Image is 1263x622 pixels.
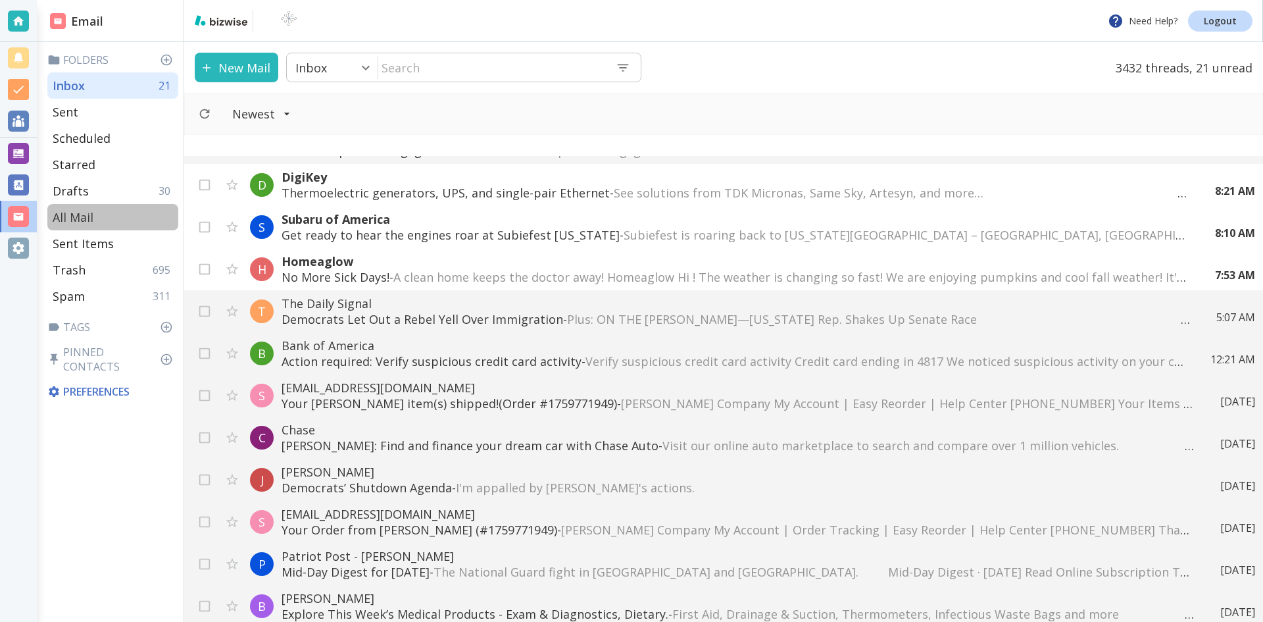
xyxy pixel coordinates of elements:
[53,262,86,278] p: Trash
[282,185,1189,201] p: Thermoelectric generators, UPS, and single-pair Ethernet -
[282,296,1190,311] p: The Daily Signal
[1216,310,1255,324] p: 5:07 AM
[282,227,1189,243] p: Get ready to hear the engines roar at Subiefest [US_STATE] -
[282,169,1189,185] p: DigiKey
[259,11,319,32] img: BioTech International
[1220,394,1255,409] p: [DATE]
[53,157,95,172] p: Starred
[295,60,327,76] p: Inbox
[1220,479,1255,493] p: [DATE]
[47,178,178,204] div: Drafts30
[47,320,178,334] p: Tags
[282,269,1189,285] p: No More Sick Days! -
[47,204,178,230] div: All Mail
[456,480,954,496] span: I'm appalled by [PERSON_NAME]'s actions. ‌ ‌ ‌ ‌ ‌ ‌ ‌ ‌ ‌ ‌ ‌ ‌ ‌ ‌ ‌ ‌ ‌ ‌ ‌ ‌ ‌ ‌ ‌ ‌ ‌ ‌ ‌ ‌ ...
[282,438,1194,454] p: [PERSON_NAME]: Find and finance your dream car with Chase Auto -
[282,311,1190,327] p: Democrats Let Out a Rebel Yell Over Immigration -
[47,151,178,178] div: Starred
[282,338,1184,353] p: Bank of America
[282,211,1189,227] p: Subaru of America
[47,53,178,67] p: Folders
[47,257,178,283] div: Trash695
[1215,268,1255,282] p: 7:53 AM
[47,283,178,309] div: Spam311
[258,598,266,614] p: B
[1188,11,1252,32] a: Logout
[50,13,103,30] h2: Email
[53,236,114,251] p: Sent Items
[159,78,176,93] p: 21
[282,253,1189,269] p: Homeaglow
[282,564,1194,580] p: Mid-Day Digest for [DATE] -
[193,102,216,126] button: Refresh
[259,219,265,235] p: S
[259,388,265,403] p: S
[258,346,266,361] p: B
[1220,563,1255,577] p: [DATE]
[47,125,178,151] div: Scheduled
[53,104,78,120] p: Sent
[259,430,266,446] p: C
[159,184,176,198] p: 30
[153,263,176,277] p: 695
[567,311,1224,327] span: Plus: ON THE [PERSON_NAME]—[US_STATE] Rep. Shakes Up Senate Race ‌ ‌ ‌ ‌ ‌ ‌ ‌ ‌ ‌ ‌ ‌ ‌ ‌ ‌ ‌ ‌ ...
[614,185,1214,201] span: See solutions from TDK Micronas, Same Sky, Artesyn, and more… ‌ ‌ ‌ ‌ ‌ ‌ ‌ ‌ ‌ ‌ ‌ ‌ ‌ ‌ ‌ ‌ ‌ ‌...
[1220,521,1255,535] p: [DATE]
[282,590,1194,606] p: [PERSON_NAME]
[282,380,1194,396] p: [EMAIL_ADDRESS][DOMAIN_NAME]
[53,183,89,199] p: Drafts
[258,303,266,319] p: T
[1215,184,1255,198] p: 8:21 AM
[259,514,265,530] p: S
[195,53,278,82] button: New Mail
[153,289,176,303] p: 311
[219,99,304,128] button: Filter
[282,464,1194,480] p: [PERSON_NAME]
[45,379,178,404] div: Preferences
[47,384,176,399] p: Preferences
[258,177,266,193] p: D
[259,556,266,572] p: P
[53,209,93,225] p: All Mail
[282,422,1194,438] p: Chase
[282,396,1194,411] p: Your [PERSON_NAME] item(s) shipped!(Order #1759771949) -
[282,548,1194,564] p: Patriot Post - [PERSON_NAME]
[53,78,85,93] p: Inbox
[1204,16,1237,26] p: Logout
[50,13,66,29] img: DashboardSidebarEmail.svg
[1220,605,1255,619] p: [DATE]
[282,522,1194,538] p: Your Order from [PERSON_NAME] (#1759771949) -
[1215,226,1255,240] p: 8:10 AM
[47,99,178,125] div: Sent
[47,72,178,99] div: Inbox21
[282,480,1194,496] p: Democrats’ Shutdown Agenda -
[282,506,1194,522] p: [EMAIL_ADDRESS][DOMAIN_NAME]
[1108,53,1252,82] p: 3432 threads, 21 unread
[258,261,266,277] p: H
[1220,436,1255,451] p: [DATE]
[282,353,1184,369] p: Action required: Verify suspicious credit card activity -
[1210,352,1255,367] p: 12:21 AM
[282,606,1194,622] p: Explore This Week’s Medical Products - Exam & Diagnostics, Dietary. -
[47,230,178,257] div: Sent Items
[195,15,247,26] img: bizwise
[1108,13,1177,29] p: Need Help?
[260,472,264,488] p: J
[47,345,178,374] p: Pinned Contacts
[53,130,111,146] p: Scheduled
[378,54,605,81] input: Search
[53,288,85,304] p: Spam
